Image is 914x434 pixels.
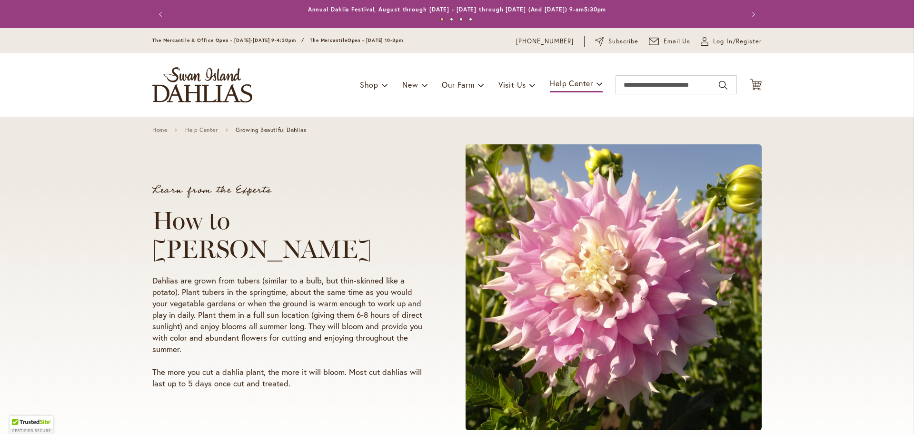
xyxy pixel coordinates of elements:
[701,37,762,46] a: Log In/Register
[402,80,418,90] span: New
[152,185,429,195] p: Learn from the Experts
[608,37,638,46] span: Subscribe
[664,37,691,46] span: Email Us
[442,80,474,90] span: Our Farm
[152,206,429,263] h1: How to [PERSON_NAME]
[743,5,762,24] button: Next
[152,127,167,133] a: Home
[516,37,574,46] a: [PHONE_NUMBER]
[360,80,378,90] span: Shop
[498,80,526,90] span: Visit Us
[440,18,444,21] button: 1 of 4
[450,18,453,21] button: 2 of 4
[550,78,593,88] span: Help Center
[185,127,218,133] a: Help Center
[152,67,252,102] a: store logo
[10,416,53,434] div: TrustedSite Certified
[348,37,403,43] span: Open - [DATE] 10-3pm
[152,37,348,43] span: The Mercantile & Office Open - [DATE]-[DATE] 9-4:30pm / The Mercantile
[152,366,429,389] p: The more you cut a dahlia plant, the more it will bloom. Most cut dahlias will last up to 5 days ...
[469,18,472,21] button: 4 of 4
[459,18,463,21] button: 3 of 4
[713,37,762,46] span: Log In/Register
[236,127,306,133] span: Growing Beautiful Dahlias
[152,275,429,355] p: Dahlias are grown from tubers (similar to a bulb, but thin-skinned like a potato). Plant tubers i...
[649,37,691,46] a: Email Us
[308,6,606,13] a: Annual Dahlia Festival, August through [DATE] - [DATE] through [DATE] (And [DATE]) 9-am5:30pm
[595,37,638,46] a: Subscribe
[152,5,171,24] button: Previous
